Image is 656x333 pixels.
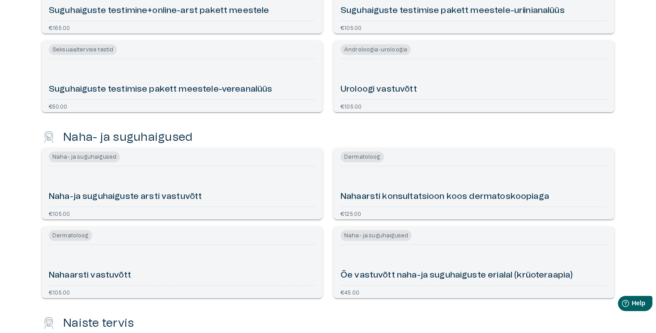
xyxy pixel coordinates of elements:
h6: Uroloogi vastuvõtt [341,84,417,96]
p: €105.00 [49,211,70,216]
h4: Naiste tervis [63,316,134,330]
h6: Suguhaiguste testimise pakett meestele-uriinianalüüs [341,5,565,17]
span: Naha- ja suguhaigused [341,230,412,241]
a: Navigate to Uroloogi vastuvõtt [333,41,614,112]
p: €105.00 [341,25,362,30]
h6: Õe vastuvõtt naha-ja suguhaiguste erialal (krüoteraapia) [341,270,573,282]
span: Dermatoloog [49,230,92,241]
p: €45.00 [341,289,359,295]
p: €125.00 [341,211,361,216]
a: Navigate to Õe vastuvõtt naha-ja suguhaiguste erialal (krüoteraapia) [333,227,614,298]
span: Androloogia-uroloogia [341,44,411,55]
a: Navigate to Nahaarsti vastuvõtt [42,227,323,298]
span: Naha- ja suguhaigused [49,152,120,162]
iframe: Help widget launcher [586,292,656,317]
h6: Suguhaiguste testimine+online-arst pakett meestele [49,5,269,17]
h6: Naha-ja suguhaiguste arsti vastuvõtt [49,191,202,203]
p: €105.00 [49,289,70,295]
span: Seksuaaltervise testid [49,44,117,55]
h6: Nahaarsti vastuvõtt [49,270,131,282]
p: €105.00 [341,103,362,109]
a: Navigate to Suguhaiguste testimise pakett meestele-vereanalüüs [42,41,323,112]
h4: Naha- ja suguhaigused [63,130,192,144]
span: Dermatoloog [341,152,384,162]
a: Navigate to Naha-ja suguhaiguste arsti vastuvõtt [42,148,323,219]
h6: Nahaarsti konsultatsioon koos dermatoskoopiaga [341,191,549,203]
h6: Suguhaiguste testimise pakett meestele-vereanalüüs [49,84,273,96]
p: €165.00 [49,25,70,30]
a: Navigate to Nahaarsti konsultatsioon koos dermatoskoopiaga [333,148,614,219]
p: €50.00 [49,103,67,109]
